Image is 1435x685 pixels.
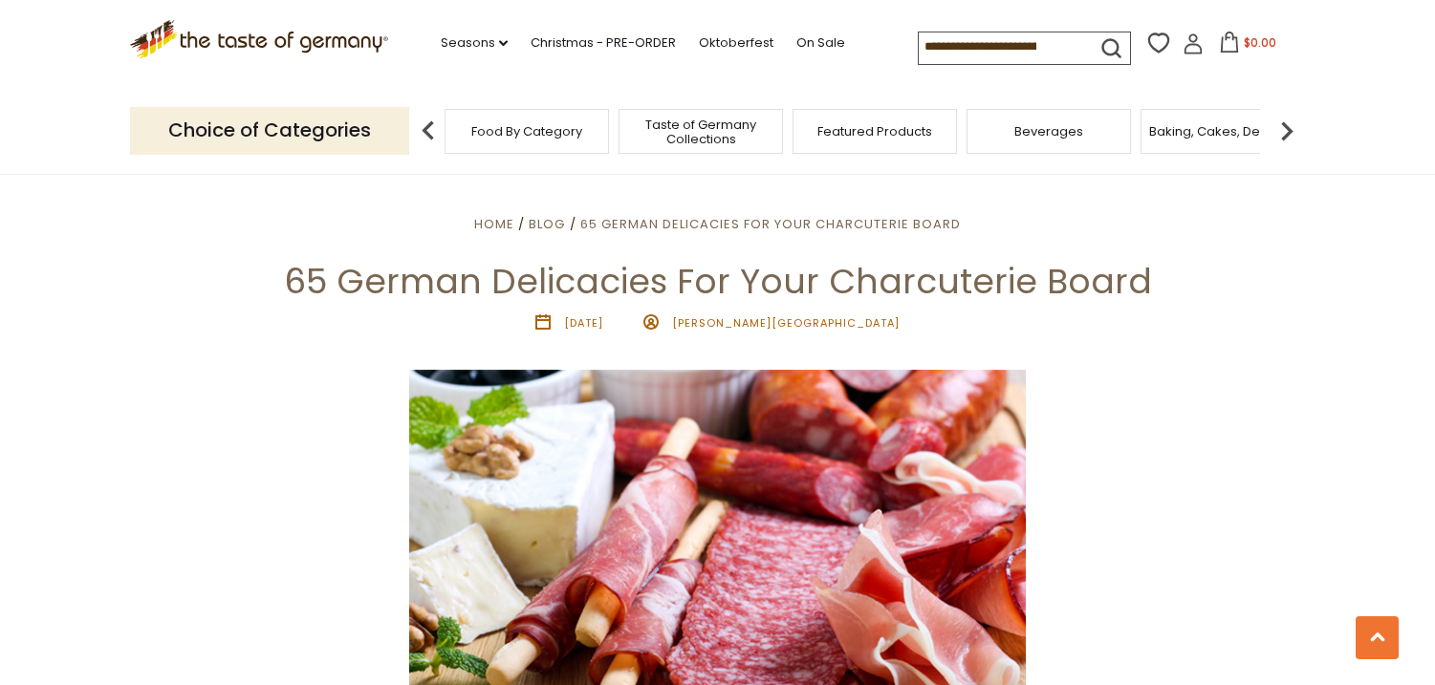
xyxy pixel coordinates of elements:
[624,118,777,146] a: Taste of Germany Collections
[1244,34,1276,51] span: $0.00
[531,32,676,54] a: Christmas - PRE-ORDER
[1014,124,1083,139] a: Beverages
[564,315,603,331] time: [DATE]
[471,124,582,139] a: Food By Category
[1149,124,1297,139] a: Baking, Cakes, Desserts
[409,112,447,150] img: previous arrow
[130,107,409,154] p: Choice of Categories
[1268,112,1306,150] img: next arrow
[441,32,508,54] a: Seasons
[529,215,565,233] a: Blog
[796,32,845,54] a: On Sale
[580,215,961,233] a: 65 German Delicacies For Your Charcuterie Board
[59,260,1376,303] h1: 65 German Delicacies For Your Charcuterie Board
[817,124,932,139] a: Featured Products
[1207,32,1289,60] button: $0.00
[672,315,900,331] span: [PERSON_NAME][GEOGRAPHIC_DATA]
[699,32,773,54] a: Oktoberfest
[474,215,514,233] a: Home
